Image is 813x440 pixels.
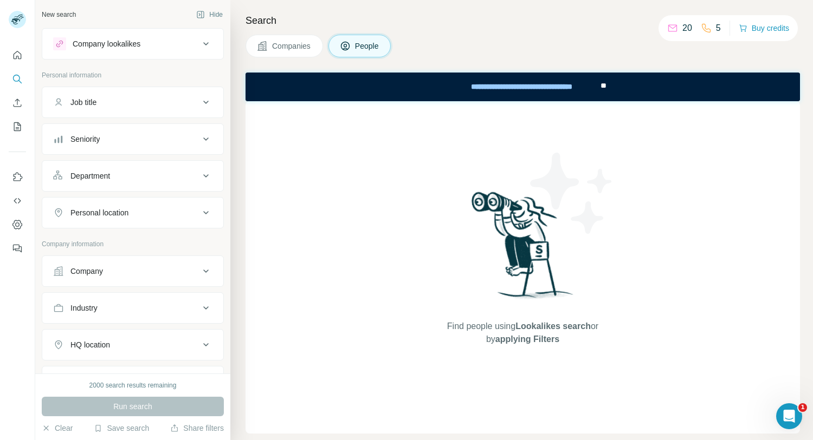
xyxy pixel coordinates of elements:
[9,117,26,136] button: My lists
[42,163,223,189] button: Department
[70,170,110,181] div: Department
[70,97,96,108] div: Job title
[70,266,103,277] div: Company
[70,303,98,313] div: Industry
[9,93,26,113] button: Enrich CSV
[170,423,224,434] button: Share filters
[89,380,177,390] div: 2000 search results remaining
[355,41,380,51] span: People
[467,189,579,310] img: Surfe Illustration - Woman searching with binoculars
[70,339,110,350] div: HQ location
[739,21,789,36] button: Buy credits
[9,69,26,89] button: Search
[42,31,223,57] button: Company lookalikes
[9,191,26,211] button: Use Surfe API
[42,332,223,358] button: HQ location
[70,207,128,218] div: Personal location
[42,423,73,434] button: Clear
[42,369,223,395] button: Annual revenue ($)
[9,215,26,234] button: Dashboard
[42,126,223,152] button: Seniority
[189,6,230,23] button: Hide
[42,10,76,19] div: New search
[523,145,621,242] img: Surfe Illustration - Stars
[73,38,140,49] div: Company lookalikes
[42,70,224,80] p: Personal information
[94,423,149,434] button: Save search
[246,73,800,101] iframe: Banner
[42,89,223,115] button: Job title
[9,239,26,258] button: Feedback
[246,13,800,28] h4: Search
[436,320,609,346] span: Find people using or by
[9,45,26,65] button: Quick start
[42,295,223,321] button: Industry
[495,334,559,344] span: applying Filters
[798,403,807,412] span: 1
[70,134,100,145] div: Seniority
[42,239,224,249] p: Company information
[9,167,26,187] button: Use Surfe on LinkedIn
[272,41,312,51] span: Companies
[716,22,721,35] p: 5
[42,200,223,226] button: Personal location
[515,321,591,331] span: Lookalikes search
[42,258,223,284] button: Company
[682,22,692,35] p: 20
[776,403,802,429] iframe: Intercom live chat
